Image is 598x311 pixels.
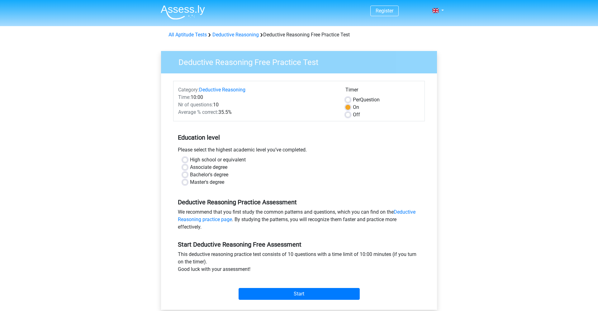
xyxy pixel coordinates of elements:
div: 35.5% [173,109,341,116]
div: 10:00 [173,94,341,101]
label: High school or equivalent [190,156,246,164]
div: Timer [345,86,420,96]
span: Average % correct: [178,109,218,115]
input: Start [239,288,360,300]
label: Associate degree [190,164,227,171]
a: All Aptitude Tests [168,32,207,38]
a: Deductive Reasoning [199,87,245,93]
label: Bachelor's degree [190,171,228,179]
a: Deductive Reasoning [212,32,259,38]
div: We recommend that you first study the common patterns and questions, which you can find on the . ... [173,208,425,233]
h5: Start Deductive Reasoning Free Assessment [178,241,420,248]
span: Category: [178,87,199,93]
label: Master's degree [190,179,224,186]
h5: Education level [178,131,420,144]
a: Register [376,8,393,14]
h3: Deductive Reasoning Free Practice Test [171,55,432,67]
div: Please select the highest academic level you’ve completed. [173,146,425,156]
label: On [353,104,359,111]
label: Question [353,96,380,104]
img: Assessly [161,5,205,20]
span: Time: [178,94,191,100]
div: 10 [173,101,341,109]
span: Nr of questions: [178,102,213,108]
div: Deductive Reasoning Free Practice Test [166,31,432,39]
label: Off [353,111,360,118]
h5: Deductive Reasoning Practice Assessment [178,198,420,206]
div: This deductive reasoning practice test consists of 10 questions with a time limit of 10:00 minute... [173,251,425,276]
span: Per [353,97,360,103]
